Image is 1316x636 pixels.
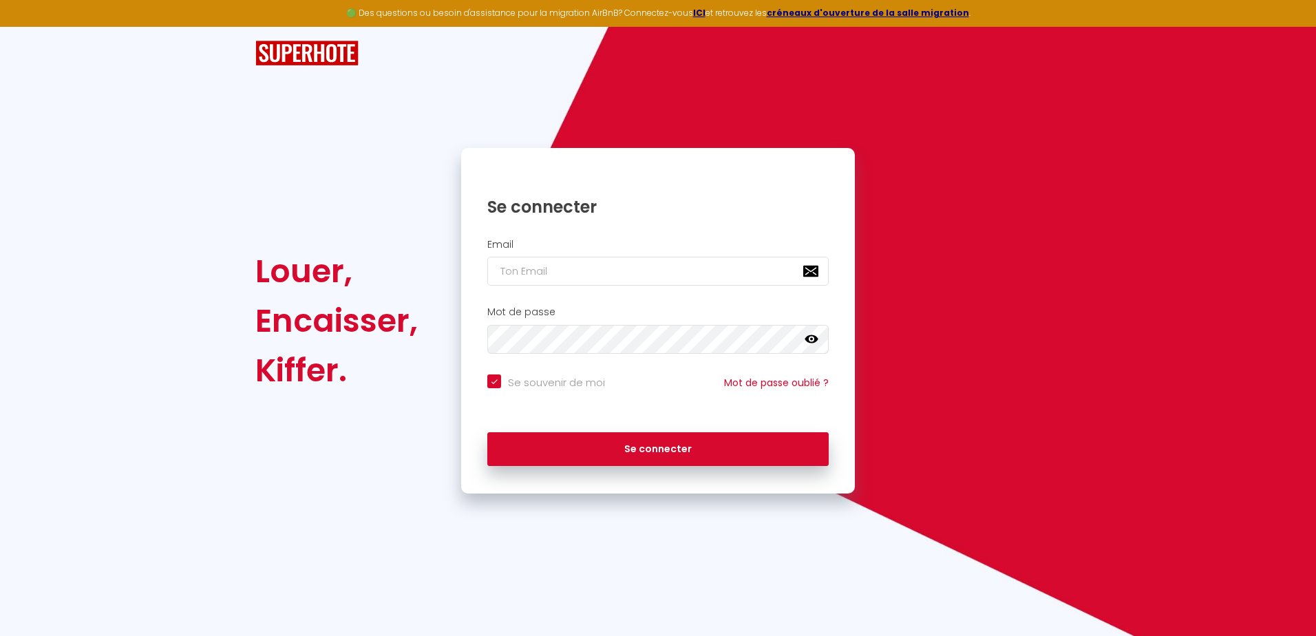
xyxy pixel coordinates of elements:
[255,346,418,395] div: Kiffer.
[487,196,829,218] h1: Se connecter
[255,296,418,346] div: Encaisser,
[255,246,418,296] div: Louer,
[487,257,829,286] input: Ton Email
[724,376,829,390] a: Mot de passe oublié ?
[487,306,829,318] h2: Mot de passe
[487,432,829,467] button: Se connecter
[487,239,829,251] h2: Email
[255,41,359,66] img: SuperHote logo
[767,7,969,19] a: créneaux d'ouverture de la salle migration
[693,7,705,19] a: ICI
